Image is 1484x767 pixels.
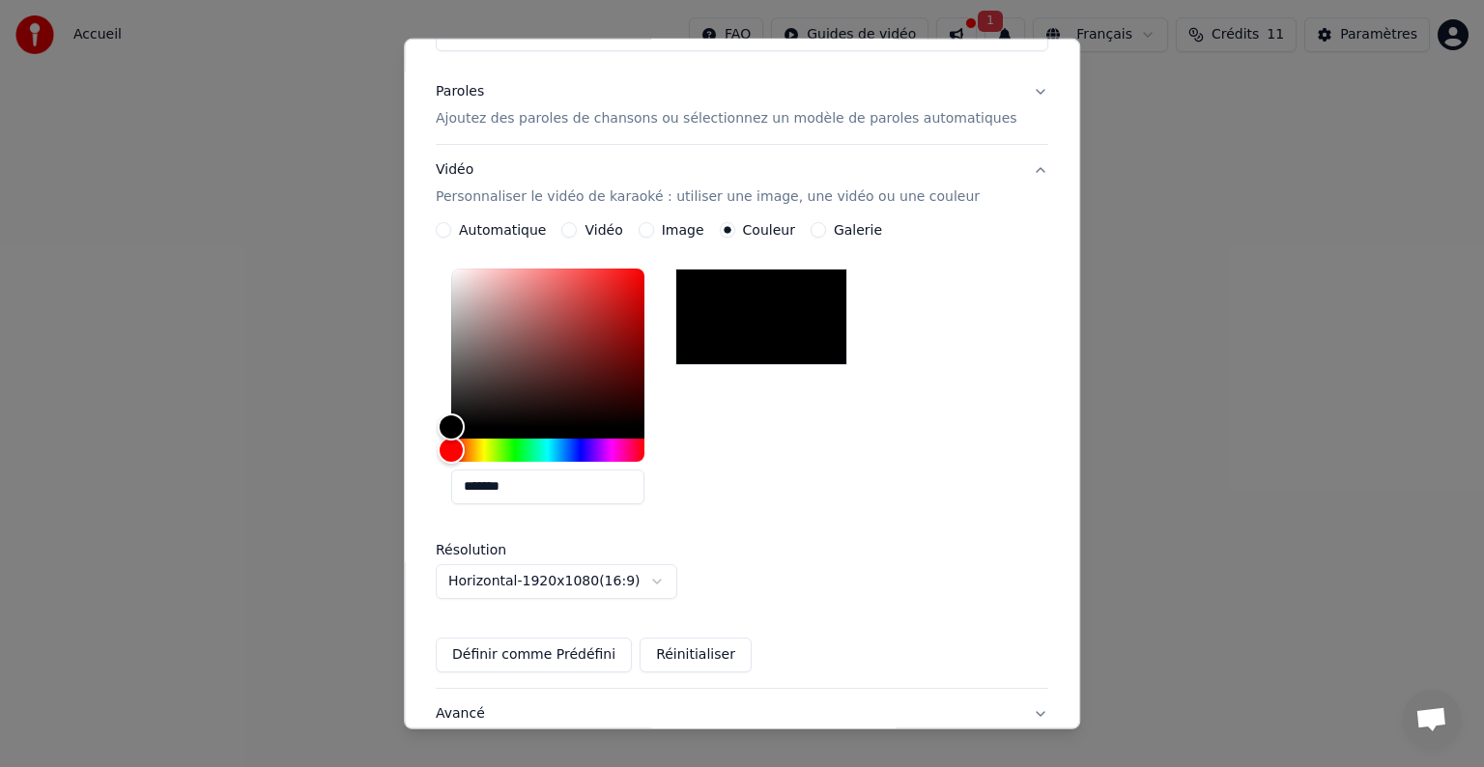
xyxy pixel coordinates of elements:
label: Galerie [834,223,882,237]
label: Automatique [459,223,546,237]
button: Définir comme Prédéfini [436,638,632,672]
div: Color [451,269,644,427]
button: VidéoPersonnaliser le vidéo de karaoké : utiliser une image, une vidéo ou une couleur [436,145,1048,222]
button: Avancé [436,689,1048,739]
div: VidéoPersonnaliser le vidéo de karaoké : utiliser une image, une vidéo ou une couleur [436,222,1048,688]
div: Hue [451,439,644,462]
button: Réinitialiser [640,638,752,672]
p: Ajoutez des paroles de chansons ou sélectionnez un modèle de paroles automatiques [436,109,1017,128]
label: Résolution [436,543,629,556]
p: Personnaliser le vidéo de karaoké : utiliser une image, une vidéo ou une couleur [436,187,980,207]
div: Vidéo [436,160,980,207]
label: Vidéo [585,223,623,237]
label: Image [662,223,704,237]
button: ParolesAjoutez des paroles de chansons ou sélectionnez un modèle de paroles automatiques [436,67,1048,144]
label: Couleur [743,223,795,237]
div: Paroles [436,82,484,101]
